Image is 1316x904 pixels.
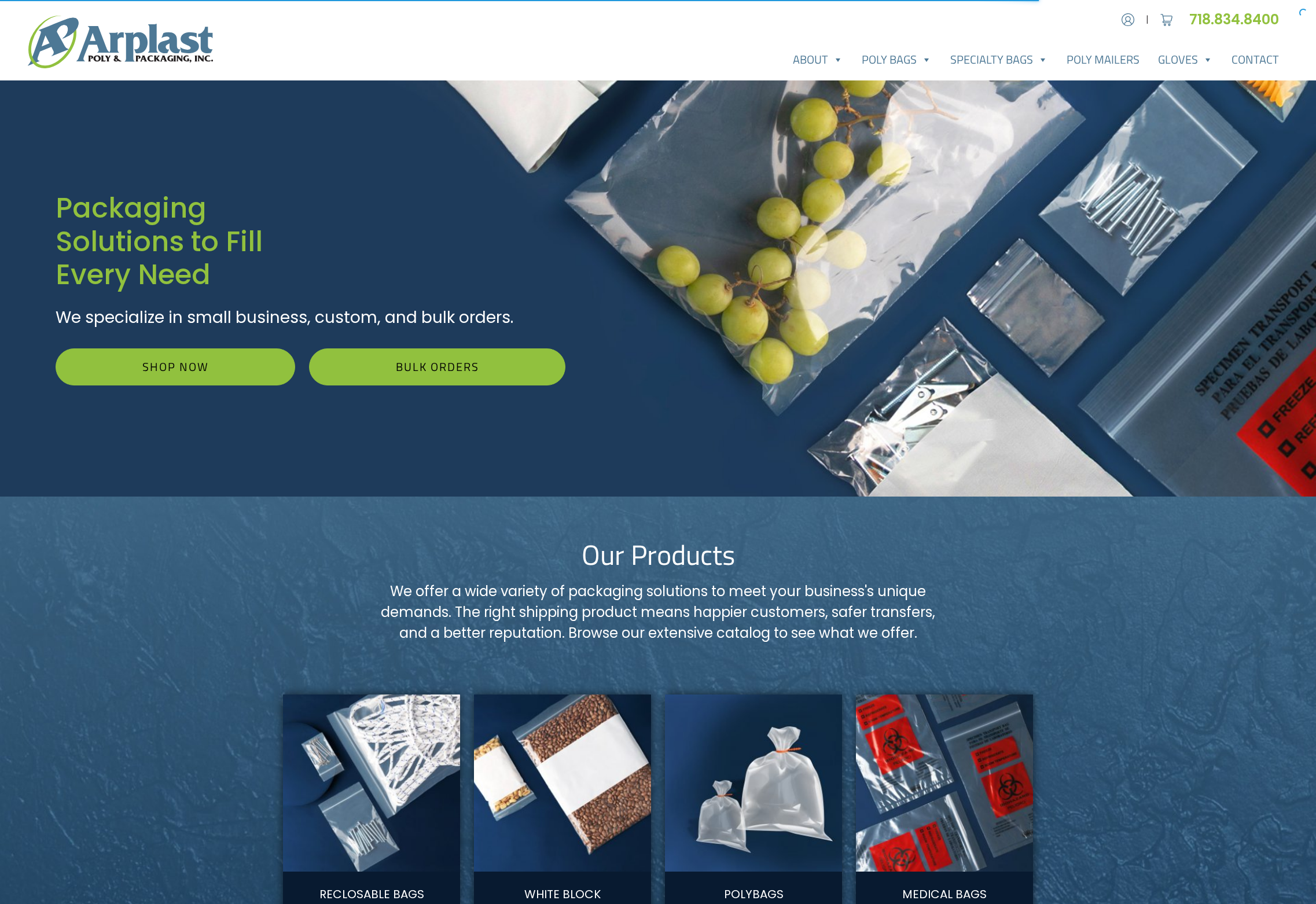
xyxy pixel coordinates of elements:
h1: Packaging Solutions to Fill Every Need [56,192,565,292]
p: We specialize in small business, custom, and bulk orders. [56,306,565,330]
a: Reclosable Bags [319,886,424,902]
a: Specialty Bags [941,48,1057,71]
h2: Our Products [283,538,1033,572]
a: Poly Mailers [1057,48,1149,71]
span: | [1146,13,1149,27]
a: Polybags [724,886,784,902]
a: 718.834.8400 [1189,10,1288,29]
a: Contact [1222,48,1288,71]
a: Bulk Orders [309,348,565,385]
a: Poly Bags [852,48,941,71]
a: Medical Bags [902,886,987,902]
a: Shop Now [56,348,295,385]
a: Gloves [1149,48,1222,71]
a: White Block [524,886,601,902]
p: We offer a wide variety of packaging solutions to meet your business's unique demands. The right ... [377,581,939,644]
a: About [784,48,852,71]
img: logo [28,16,213,68]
